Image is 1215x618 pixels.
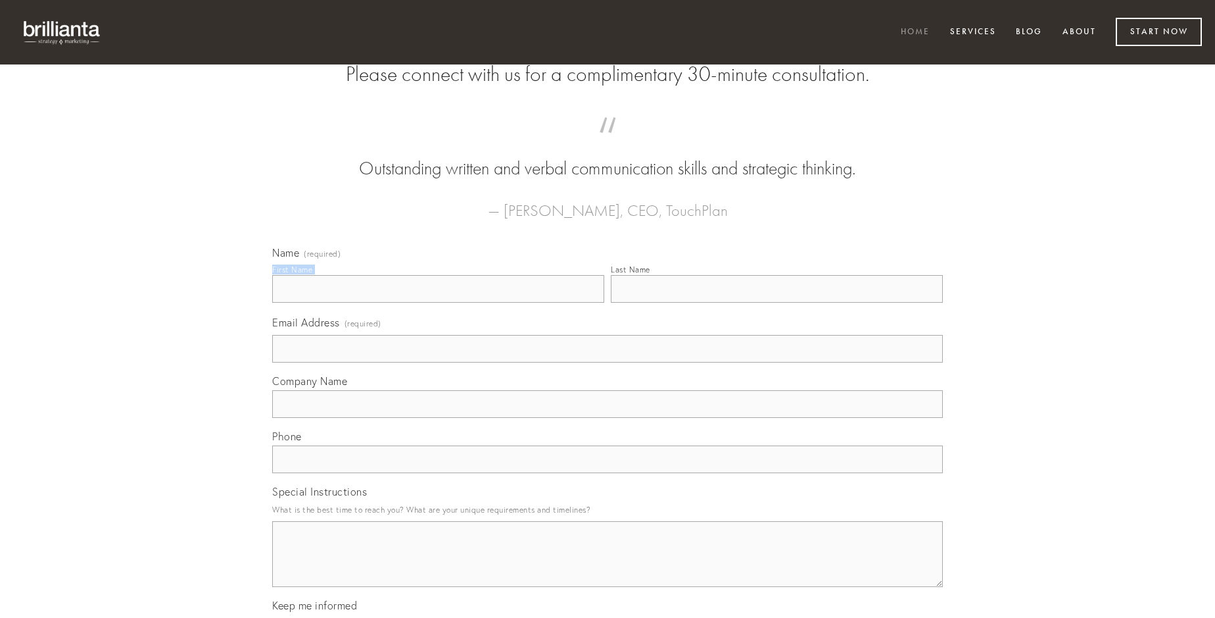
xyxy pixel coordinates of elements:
[13,13,112,51] img: brillianta - research, strategy, marketing
[293,130,922,156] span: “
[293,130,922,182] blockquote: Outstanding written and verbal communication skills and strategic thinking.
[272,485,367,498] span: Special Instructions
[892,22,938,43] a: Home
[272,265,312,274] div: First Name
[272,501,943,519] p: What is the best time to reach you? What are your unique requirements and timelines?
[611,265,650,274] div: Last Name
[272,374,347,388] span: Company Name
[293,182,922,224] figcaption: — [PERSON_NAME], CEO, TouchPlan
[304,250,341,258] span: (required)
[272,599,357,612] span: Keep me informed
[1007,22,1051,43] a: Blog
[272,430,302,443] span: Phone
[345,315,381,332] span: (required)
[941,22,1005,43] a: Services
[272,62,943,87] h2: Please connect with us for a complimentary 30-minute consultation.
[1116,18,1202,46] a: Start Now
[272,316,340,329] span: Email Address
[1054,22,1105,43] a: About
[272,246,299,259] span: Name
